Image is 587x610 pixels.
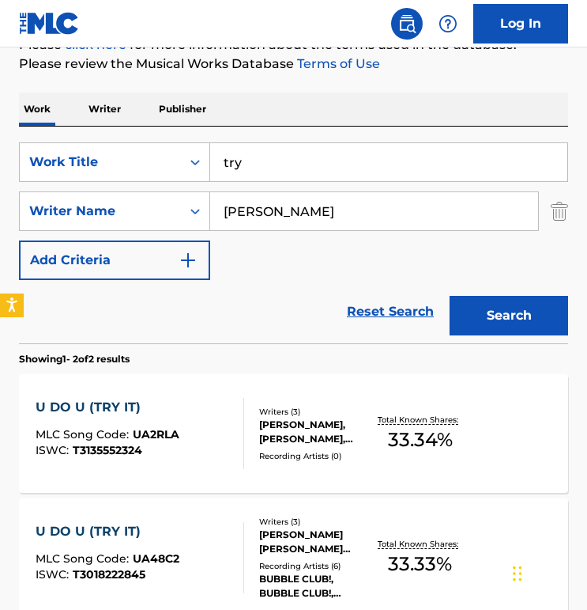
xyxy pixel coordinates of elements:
[259,418,374,446] div: [PERSON_NAME], [PERSON_NAME], [PERSON_NAME]
[36,427,133,441] span: MLC Song Code :
[339,294,442,329] a: Reset Search
[36,522,179,541] div: U DO U (TRY IT)
[29,153,171,172] div: Work Title
[19,142,568,343] form: Search Form
[73,567,145,582] span: T3018222845
[259,406,374,418] div: Writers ( 3 )
[259,450,374,462] div: Recording Artists ( 0 )
[378,538,462,550] p: Total Known Shares:
[432,8,464,40] div: Help
[259,528,374,556] div: [PERSON_NAME] [PERSON_NAME] [PERSON_NAME] [PERSON_NAME]
[19,93,55,126] p: Work
[378,414,462,426] p: Total Known Shares:
[397,14,416,33] img: search
[259,572,374,601] div: BUBBLE CLUB!, BUBBLE CLUB!, BUBBLE CLUB!, BUBBLE CLUB!, BUBBLE CLUB!;[PERSON_NAME];[PERSON_NAME];...
[450,296,568,335] button: Search
[84,93,126,126] p: Writer
[388,426,453,454] span: 33.34 %
[19,374,568,493] a: U DO U (TRY IT)MLC Song Code:UA2RLAISWC:T3135552324Writers (3)[PERSON_NAME], [PERSON_NAME], [PERS...
[513,550,522,597] div: Drag
[154,93,211,126] p: Publisher
[19,55,568,74] p: Please review the Musical Works Database
[73,443,142,457] span: T3135552324
[36,443,73,457] span: ISWC :
[473,4,568,44] a: Log In
[388,550,452,578] span: 33.33 %
[36,567,73,582] span: ISWC :
[391,8,423,40] a: Public Search
[294,56,380,71] a: Terms of Use
[19,12,80,35] img: MLC Logo
[133,427,179,441] span: UA2RLA
[19,352,130,366] p: Showing 1 - 2 of 2 results
[551,191,568,231] img: Delete Criterion
[438,14,457,33] img: help
[179,251,198,270] img: 9d2ae6d4665cec9f34b9.svg
[19,241,210,280] button: Add Criteria
[133,551,179,566] span: UA48C2
[29,202,171,221] div: Writer Name
[36,551,133,566] span: MLC Song Code :
[259,516,374,528] div: Writers ( 3 )
[508,534,587,610] iframe: Chat Widget
[36,398,179,417] div: U DO U (TRY IT)
[259,560,374,572] div: Recording Artists ( 6 )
